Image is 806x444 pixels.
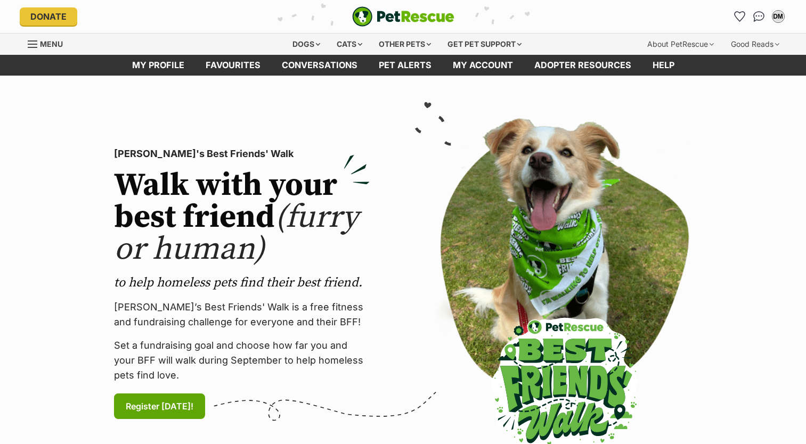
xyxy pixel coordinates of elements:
[195,55,271,76] a: Favourites
[442,55,524,76] a: My account
[114,274,370,291] p: to help homeless pets find their best friend.
[642,55,685,76] a: Help
[20,7,77,26] a: Donate
[731,8,748,25] a: Favourites
[114,198,359,269] span: (furry or human)
[285,34,328,55] div: Dogs
[731,8,787,25] ul: Account quick links
[368,55,442,76] a: Pet alerts
[114,300,370,330] p: [PERSON_NAME]’s Best Friends' Walk is a free fitness and fundraising challenge for everyone and t...
[271,55,368,76] a: conversations
[773,11,784,22] div: DM
[329,34,370,55] div: Cats
[40,39,63,48] span: Menu
[440,34,529,55] div: Get pet support
[28,34,70,53] a: Menu
[114,338,370,383] p: Set a fundraising goal and choose how far you and your BFF will walk during September to help hom...
[114,146,370,161] p: [PERSON_NAME]'s Best Friends' Walk
[352,6,454,27] a: PetRescue
[723,34,787,55] div: Good Reads
[371,34,438,55] div: Other pets
[121,55,195,76] a: My profile
[751,8,768,25] a: Conversations
[640,34,721,55] div: About PetRescue
[114,393,205,419] a: Register [DATE]!
[524,55,642,76] a: Adopter resources
[770,8,787,25] button: My account
[352,6,454,27] img: logo-e224e6f780fb5917bec1dbf3a21bbac754714ae5b6737aabdf751b685950b380.svg
[753,11,764,22] img: chat-41dd97257d64d25036548639549fe6c8038ab92f7586957e7f3b1b290dea8141.svg
[126,400,193,413] span: Register [DATE]!
[114,170,370,266] h2: Walk with your best friend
